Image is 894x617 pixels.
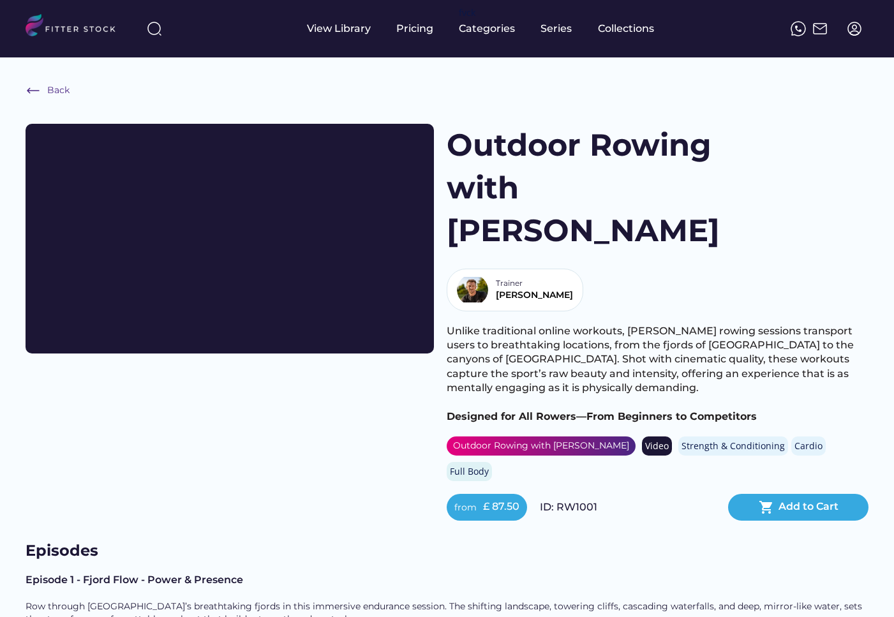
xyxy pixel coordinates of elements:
[791,21,806,36] img: meteor-icons_whatsapp%20%281%29.svg
[598,22,654,36] div: Collections
[840,566,881,604] iframe: chat widget
[459,6,475,19] div: fvck
[447,410,757,422] span: Designed for All Rowers—From Beginners to Competitors
[454,502,477,514] div: from
[645,440,669,452] div: Video
[496,289,573,302] div: [PERSON_NAME]
[26,540,153,562] h3: Episodes
[496,278,528,289] div: Trainer
[759,500,774,515] button: shopping_cart
[847,21,862,36] img: profile-circle.svg
[147,21,162,36] img: search-normal%203.svg
[459,22,515,36] div: Categories
[307,22,371,36] div: View Library
[47,84,70,97] div: Back
[779,500,838,515] div: Add to Cart
[457,274,488,306] img: Alex%20Gregory%2025.jpeg
[540,500,715,514] div: ID: RW1001
[453,440,629,452] div: Outdoor Rowing with [PERSON_NAME]
[26,575,868,585] div: Episode 1 - Fjord Flow - Power & Presence
[821,509,884,567] iframe: chat widget
[812,21,828,36] img: Frame%2051.svg
[540,22,572,36] div: Series
[396,22,433,36] div: Pricing
[682,440,785,452] div: Strength & Conditioning
[483,500,519,514] div: £ 87.50
[447,124,763,253] h1: Outdoor Rowing with [PERSON_NAME]
[450,465,489,478] div: Full Body
[26,83,41,98] img: Frame%20%286%29.svg
[794,440,823,452] div: Cardio
[447,325,856,394] span: Unlike traditional online workouts, [PERSON_NAME] rowing sessions transport users to breathtaking...
[26,14,126,40] img: LOGO.svg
